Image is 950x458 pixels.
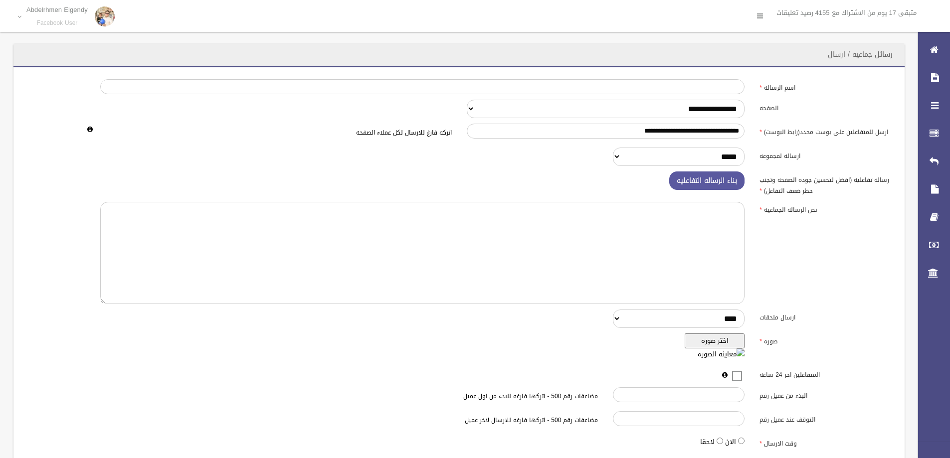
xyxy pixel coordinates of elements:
[816,45,905,64] header: رسائل جماعيه / ارسال
[752,148,899,161] label: ارساله لمجموعه
[752,171,899,196] label: رساله تفاعليه (افضل لتحسين جوده الصفحه وتجنب حظر ضعف التفاعل)
[752,202,899,216] label: نص الرساله الجماعيه
[669,171,745,190] button: بناء الرساله التفاعليه
[100,130,452,136] h6: اتركه فارغ للارسال لكل عملاء الصفحه
[752,333,899,347] label: صوره
[698,348,745,360] img: معاينه الصوره
[700,436,715,448] label: لاحقا
[26,6,88,13] p: Abdelrhmen Elgendy
[685,333,745,348] button: اختر صوره
[26,19,88,27] small: Facebook User
[752,387,899,401] label: البدء من عميل رقم
[752,79,899,93] label: اسم الرساله
[247,393,598,400] h6: مضاعفات رقم 500 - اتركها فارغه للبدء من اول عميل
[752,124,899,138] label: ارسل للمتفاعلين على بوست محدد(رابط البوست)
[752,367,899,381] label: المتفاعلين اخر 24 ساعه
[752,100,899,114] label: الصفحه
[752,436,899,450] label: وقت الارسال
[752,411,899,425] label: التوقف عند عميل رقم
[247,417,598,424] h6: مضاعفات رقم 500 - اتركها فارغه للارسال لاخر عميل
[752,309,899,323] label: ارسال ملحقات
[725,436,736,448] label: الان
